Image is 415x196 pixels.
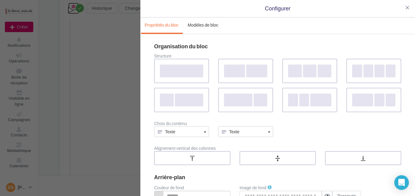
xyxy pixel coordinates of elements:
label: Couleur de fond [154,186,184,190]
span: Texte [229,129,239,134]
i: vertical_align_top [189,155,196,161]
button: Texte [154,126,209,137]
label: Image de fond [240,186,266,190]
a: Cliquez-ici [180,5,197,9]
div: Organisation du bloc [154,43,401,49]
img: tetiere_lamaisondulivre.jpg [80,16,233,57]
span: close [404,5,410,11]
div: Open Intercom Messenger [394,175,409,190]
div: Configurer [150,5,406,13]
i: vertical_align_center [274,155,281,161]
div: Choix du contenu [154,121,401,126]
span: son 1er concours de puzzle ! [113,70,200,77]
a: Modèles de bloc [184,17,222,33]
div: Alignement vertical des colonnes [154,146,401,150]
span: La Maison du Livre organise [113,63,200,70]
i: vertical_align_bottom [360,155,366,161]
span: Texte [165,129,175,134]
div: Structure [154,54,401,58]
a: Propriétés du bloc [141,17,182,33]
button: Texte [218,126,273,137]
div: Arrière-plan [154,174,401,180]
span: L'email ne s'affiche pas correctement ? [117,5,180,9]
